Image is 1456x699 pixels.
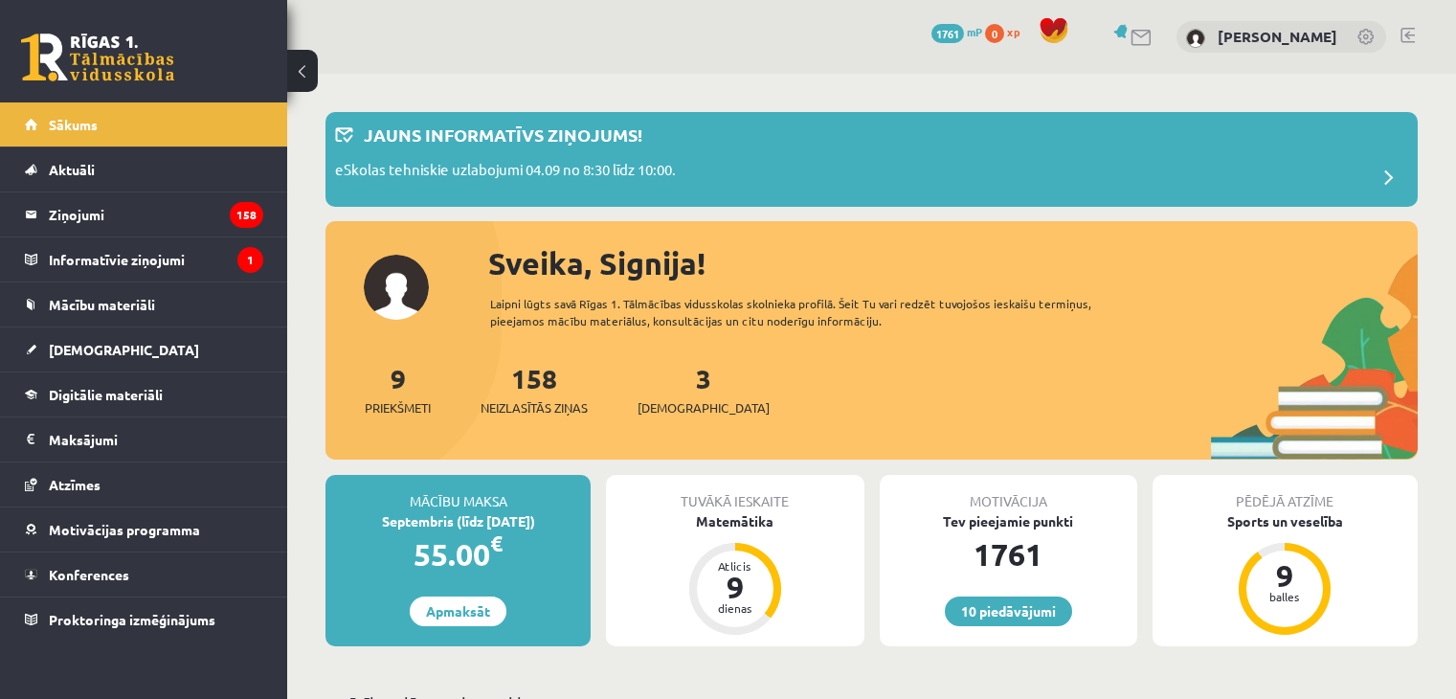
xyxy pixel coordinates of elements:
[490,530,503,557] span: €
[931,24,964,43] span: 1761
[25,372,263,417] a: Digitālie materiāli
[335,122,1408,197] a: Jauns informatīvs ziņojums! eSkolas tehniskie uzlabojumi 04.09 no 8:30 līdz 10:00.
[49,341,199,358] span: [DEMOGRAPHIC_DATA]
[1256,591,1313,602] div: balles
[706,572,764,602] div: 9
[410,597,506,626] a: Apmaksāt
[706,602,764,614] div: dienas
[49,237,263,282] legend: Informatīvie ziņojumi
[230,202,263,228] i: 158
[25,102,263,147] a: Sākums
[49,296,155,313] span: Mācību materiāli
[325,531,591,577] div: 55.00
[880,531,1137,577] div: 1761
[25,237,263,282] a: Informatīvie ziņojumi1
[49,386,163,403] span: Digitālie materiāli
[967,24,982,39] span: mP
[945,597,1072,626] a: 10 piedāvājumi
[985,24,1029,39] a: 0 xp
[638,361,770,417] a: 3[DEMOGRAPHIC_DATA]
[1153,511,1418,638] a: Sports un veselība 9 balles
[365,398,431,417] span: Priekšmeti
[606,511,863,638] a: Matemātika Atlicis 9 dienas
[325,511,591,531] div: Septembris (līdz [DATE])
[606,475,863,511] div: Tuvākā ieskaite
[880,475,1137,511] div: Motivācija
[1153,511,1418,531] div: Sports un veselība
[25,598,263,642] a: Proktoringa izmēģinājums
[365,361,431,417] a: 9Priekšmeti
[481,398,588,417] span: Neizlasītās ziņas
[488,240,1418,286] div: Sveika, Signija!
[49,161,95,178] span: Aktuāli
[364,122,642,147] p: Jauns informatīvs ziņojums!
[25,327,263,372] a: [DEMOGRAPHIC_DATA]
[1218,27,1337,46] a: [PERSON_NAME]
[931,24,982,39] a: 1761 mP
[1153,475,1418,511] div: Pēdējā atzīme
[25,417,263,462] a: Maksājumi
[49,566,129,583] span: Konferences
[325,475,591,511] div: Mācību maksa
[490,295,1146,329] div: Laipni lūgts savā Rīgas 1. Tālmācības vidusskolas skolnieka profilā. Šeit Tu vari redzēt tuvojošo...
[237,247,263,273] i: 1
[606,511,863,531] div: Matemātika
[49,417,263,462] legend: Maksājumi
[25,462,263,507] a: Atzīmes
[49,521,200,538] span: Motivācijas programma
[25,147,263,192] a: Aktuāli
[706,560,764,572] div: Atlicis
[49,192,263,237] legend: Ziņojumi
[25,507,263,552] a: Motivācijas programma
[481,361,588,417] a: 158Neizlasītās ziņas
[1007,24,1019,39] span: xp
[49,476,101,493] span: Atzīmes
[49,116,98,133] span: Sākums
[335,159,676,186] p: eSkolas tehniskie uzlabojumi 04.09 no 8:30 līdz 10:00.
[638,398,770,417] span: [DEMOGRAPHIC_DATA]
[985,24,1004,43] span: 0
[1256,560,1313,591] div: 9
[21,34,174,81] a: Rīgas 1. Tālmācības vidusskola
[25,192,263,237] a: Ziņojumi158
[880,511,1137,531] div: Tev pieejamie punkti
[25,282,263,327] a: Mācību materiāli
[49,611,215,628] span: Proktoringa izmēģinājums
[25,552,263,597] a: Konferences
[1186,29,1205,48] img: Signija Ivanova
